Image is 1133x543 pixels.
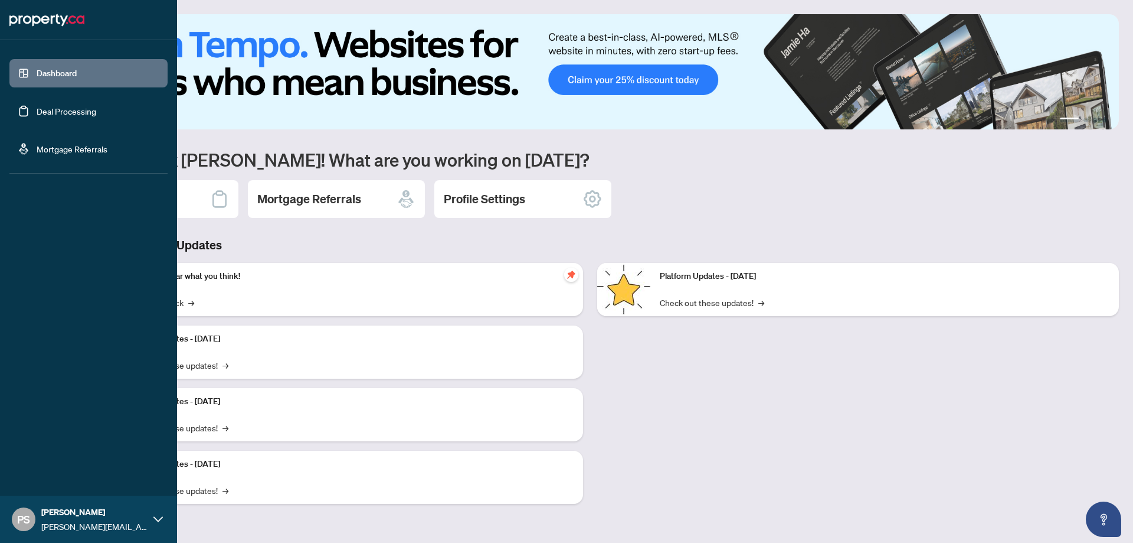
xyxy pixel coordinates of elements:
a: Check out these updates!→ [660,296,764,309]
span: PS [17,511,30,528]
p: Platform Updates - [DATE] [124,333,574,346]
button: 1 [1060,118,1079,122]
h2: Mortgage Referrals [257,191,361,207]
a: Mortgage Referrals [37,144,107,154]
span: → [758,296,764,309]
img: logo [9,11,84,30]
span: [PERSON_NAME][EMAIL_ADDRESS][DOMAIN_NAME] [41,520,148,533]
p: We want to hear what you think! [124,270,574,283]
span: → [222,421,228,434]
button: Open asap [1086,502,1121,537]
h2: Profile Settings [444,191,525,207]
span: [PERSON_NAME] [41,506,148,519]
h1: Welcome back [PERSON_NAME]! What are you working on [DATE]? [61,148,1119,171]
p: Platform Updates - [DATE] [124,458,574,471]
a: Deal Processing [37,106,96,116]
img: Platform Updates - June 23, 2025 [597,263,650,316]
span: → [188,296,194,309]
img: Slide 0 [61,14,1119,129]
button: 2 [1083,118,1088,122]
h3: Brokerage & Industry Updates [61,237,1119,253]
a: Dashboard [37,68,77,79]
p: Platform Updates - [DATE] [660,270,1109,283]
span: → [222,359,228,372]
span: pushpin [564,268,578,282]
button: 3 [1093,118,1098,122]
p: Platform Updates - [DATE] [124,395,574,408]
span: → [222,484,228,497]
button: 4 [1102,118,1107,122]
